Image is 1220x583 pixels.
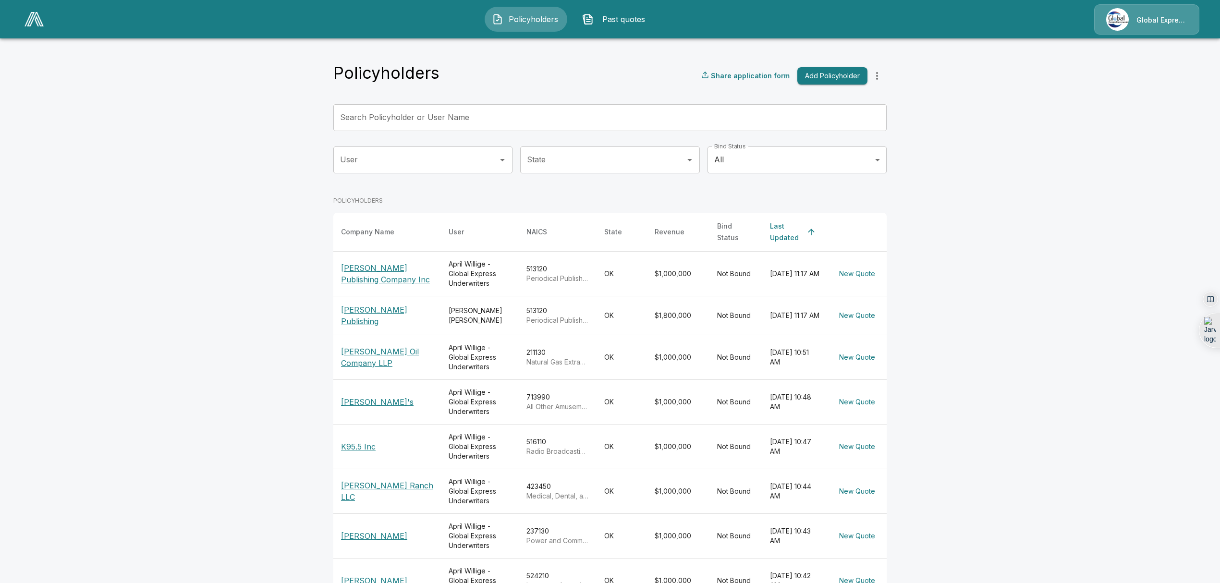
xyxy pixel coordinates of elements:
p: All Other Amusement and Recreation Industries [526,402,589,412]
td: [DATE] 11:17 AM [762,296,828,335]
div: 237130 [526,526,589,546]
div: 211130 [526,348,589,367]
td: [DATE] 10:48 AM [762,379,828,424]
label: Bind Status [714,142,745,150]
img: AA Logo [24,12,44,26]
div: Last Updated [770,220,803,243]
div: Company Name [341,226,394,238]
button: New Quote [835,438,879,456]
p: K95.5 Inc [341,441,433,452]
span: Past quotes [598,13,650,25]
td: [DATE] 10:44 AM [762,469,828,514]
button: New Quote [835,483,879,500]
p: POLICYHOLDERS [333,196,887,205]
button: New Quote [835,265,879,283]
p: Medical, Dental, and Hospital Equipment and Supplies Merchant Wholesalers [526,491,589,501]
p: [PERSON_NAME] Publishing [341,304,433,327]
div: April Willige - Global Express Underwriters [449,432,511,461]
p: [PERSON_NAME] [341,530,433,542]
p: [PERSON_NAME] Oil Company LLP [341,346,433,369]
td: $1,000,000 [647,425,709,469]
p: Natural Gas Extraction [526,357,589,367]
img: Past quotes Icon [582,13,594,25]
td: Not Bound [709,251,762,296]
th: Bind Status [709,213,762,252]
td: [DATE] 10:43 AM [762,514,828,559]
td: Not Bound [709,514,762,559]
h4: Policyholders [333,63,439,83]
button: Open [496,153,509,167]
button: Open [683,153,696,167]
button: Policyholders IconPolicyholders [485,7,567,32]
button: New Quote [835,393,879,411]
button: more [867,66,887,85]
td: OK [597,251,647,296]
div: All [708,146,887,173]
td: [DATE] 10:51 AM [762,335,828,379]
td: Not Bound [709,296,762,335]
td: Not Bound [709,379,762,424]
td: $1,000,000 [647,469,709,514]
img: Policyholders Icon [492,13,503,25]
p: Periodical Publishers [526,316,589,325]
div: 513120 [526,306,589,325]
td: $1,000,000 [647,379,709,424]
td: Not Bound [709,335,762,379]
button: Past quotes IconPast quotes [575,7,658,32]
img: Agency Icon [1106,8,1129,31]
span: Policyholders [507,13,560,25]
td: $1,800,000 [647,296,709,335]
div: NAICS [526,226,547,238]
p: Power and Communication Line and Related Structures Construction [526,536,589,546]
div: User [449,226,464,238]
div: [PERSON_NAME] [PERSON_NAME] [449,306,511,325]
button: New Quote [835,527,879,545]
p: [PERSON_NAME]'s [341,396,433,408]
button: New Quote [835,349,879,366]
td: OK [597,425,647,469]
p: Periodical Publishers [526,274,589,283]
td: $1,000,000 [647,335,709,379]
button: New Quote [835,307,879,325]
div: State [604,226,622,238]
td: OK [597,379,647,424]
div: 713990 [526,392,589,412]
div: April Willige - Global Express Underwriters [449,477,511,506]
td: $1,000,000 [647,251,709,296]
td: Not Bound [709,469,762,514]
div: April Willige - Global Express Underwriters [449,388,511,416]
div: 513120 [526,264,589,283]
div: April Willige - Global Express Underwriters [449,522,511,550]
a: Add Policyholder [793,67,867,85]
td: OK [597,514,647,559]
p: [PERSON_NAME] Ranch LLC [341,480,433,503]
td: OK [597,296,647,335]
div: Revenue [655,226,684,238]
div: April Willige - Global Express Underwriters [449,259,511,288]
p: Share application form [711,71,790,81]
div: April Willige - Global Express Underwriters [449,343,511,372]
button: Add Policyholder [797,67,867,85]
p: Radio Broadcasting Stations [526,447,589,456]
div: 516110 [526,437,589,456]
a: Agency IconGlobal Express Underwriters [1094,4,1199,35]
td: [DATE] 11:17 AM [762,251,828,296]
td: OK [597,469,647,514]
td: Not Bound [709,425,762,469]
td: [DATE] 10:47 AM [762,425,828,469]
td: OK [597,335,647,379]
td: $1,000,000 [647,514,709,559]
p: [PERSON_NAME] Publishing Company Inc [341,262,433,285]
p: Global Express Underwriters [1136,15,1187,25]
div: 423450 [526,482,589,501]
